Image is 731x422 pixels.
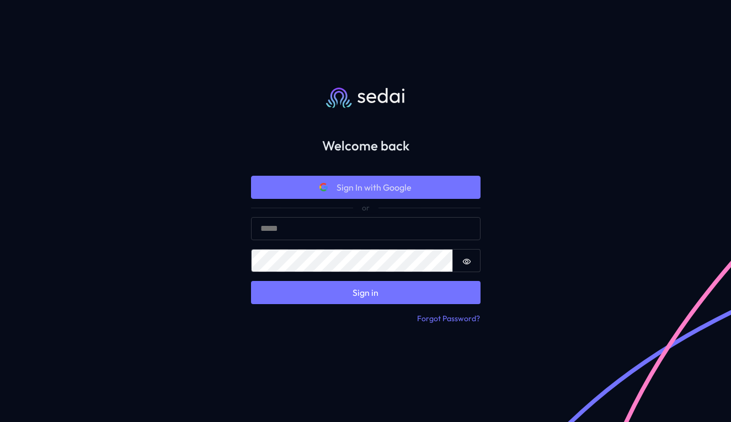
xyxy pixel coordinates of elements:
button: Google iconSign In with Google [251,176,481,199]
button: Sign in [251,281,481,304]
h2: Welcome back [233,138,498,154]
button: Show password [453,249,481,272]
svg: Google icon [319,183,328,192]
span: Sign In with Google [337,181,412,194]
button: Forgot Password? [417,313,481,325]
